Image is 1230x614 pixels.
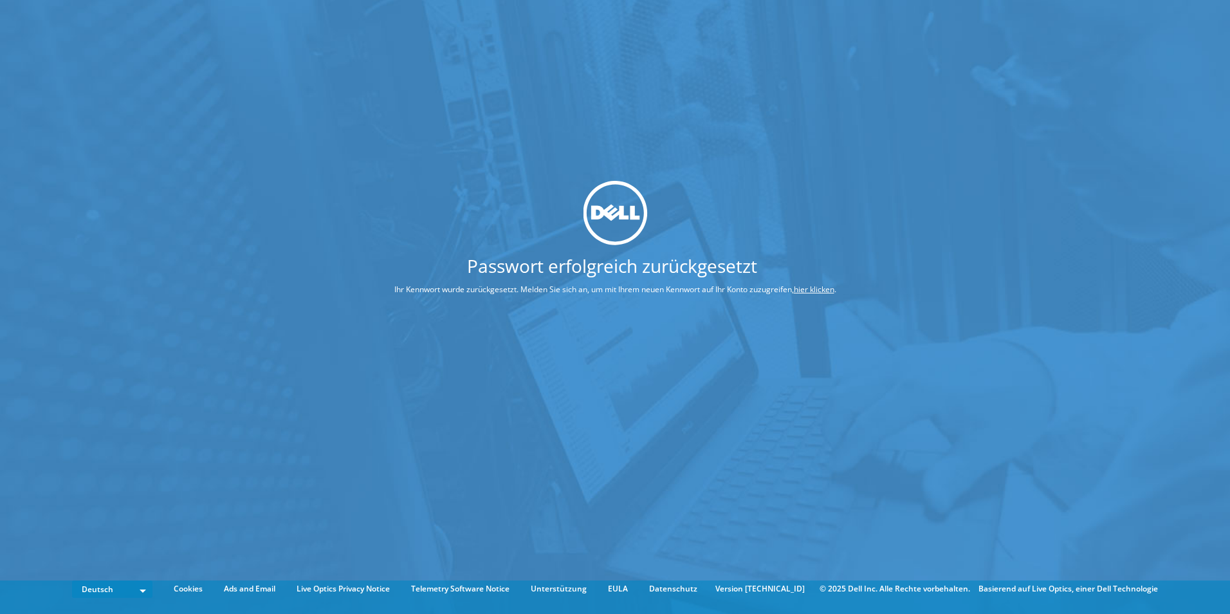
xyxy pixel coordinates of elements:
a: Ads and Email [214,582,285,596]
a: EULA [598,582,638,596]
a: Unterstützung [521,582,596,596]
a: hier klicken [794,284,834,295]
li: Basierend auf Live Optics, einer Dell Technologie [978,582,1158,596]
img: dell_svg_logo.svg [583,180,647,245]
p: Ihr Kennwort wurde zurückgesetzt. Melden Sie sich an, um mit Ihrem neuen Kennwort auf Ihr Konto z... [346,283,885,297]
li: © 2025 Dell Inc. Alle Rechte vorbehalten. [813,582,977,596]
a: Live Optics Privacy Notice [287,582,399,596]
a: Datenschutz [639,582,707,596]
h1: Passwort erfolgreich zurückgesetzt [346,257,878,275]
li: Version [TECHNICAL_ID] [709,582,811,596]
a: Telemetry Software Notice [401,582,519,596]
a: Cookies [164,582,212,596]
